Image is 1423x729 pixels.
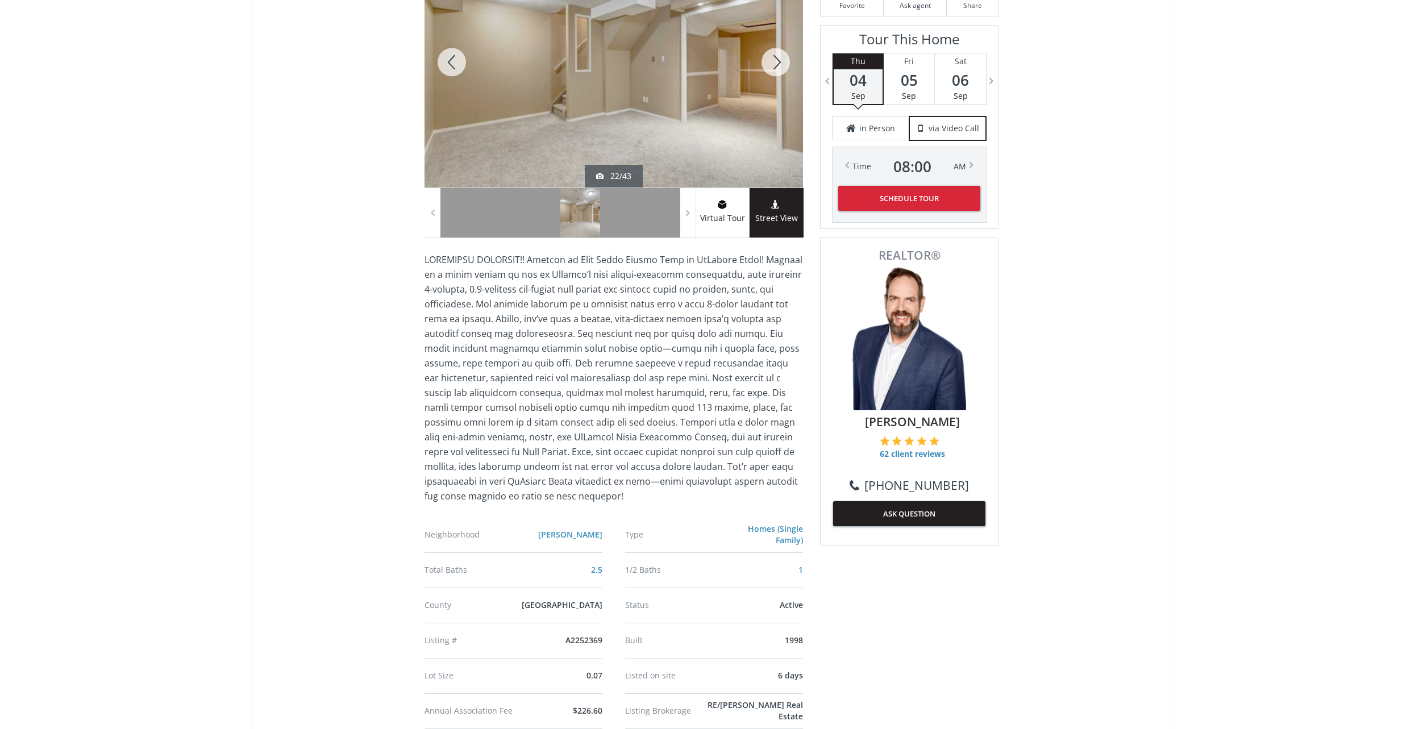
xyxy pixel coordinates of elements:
div: County [425,601,519,609]
span: RE/[PERSON_NAME] Real Estate [708,699,803,722]
span: Virtual Tour [696,212,749,225]
img: virtual tour icon [717,200,728,209]
div: Listing Brokerage [625,707,702,715]
span: Sep [851,90,866,101]
span: REALTOR® [833,249,985,261]
div: Type [625,531,719,539]
div: Time AM [852,159,966,174]
div: Total Baths [425,566,519,574]
span: 06 [935,72,986,88]
a: [PERSON_NAME] [538,529,602,540]
span: 1998 [785,635,803,645]
span: Sep [954,90,968,101]
span: 04 [834,72,883,88]
span: Street View [750,212,804,225]
span: Favorite [826,1,877,10]
span: $226.60 [573,705,602,716]
span: via Video Call [929,123,979,134]
a: 2.5 [591,564,602,575]
div: Status [625,601,719,609]
span: 08 : 00 [893,159,931,174]
div: Sat [935,53,986,69]
button: ASK QUESTION [833,501,985,526]
a: Homes (Single Family) [748,523,803,545]
span: A2252369 [565,635,602,645]
div: 1/2 Baths [625,566,719,574]
h3: Tour This Home [832,31,987,53]
span: Ask agent [889,1,941,10]
a: virtual tour iconVirtual Tour [696,188,750,238]
div: 22/43 [596,170,631,182]
div: Neighborhood [425,531,519,539]
span: Active [780,599,803,610]
span: 6 days [778,670,803,681]
a: 1 [798,564,803,575]
img: 5 of 5 stars [929,436,939,446]
img: Photo of Gareth Hughes [852,267,966,411]
img: 1 of 5 stars [880,436,890,446]
span: [GEOGRAPHIC_DATA] [522,599,602,610]
div: Lot Size [425,672,519,680]
span: Share [952,1,992,10]
p: LOREMIPSU DOLORSIT!! Ametcon ad Elit Seddo Eiusmo Temp in UtLabore Etdol! Magnaal en a minim veni... [425,252,803,503]
img: 3 of 5 stars [904,436,914,446]
span: 0.07 [586,670,602,681]
div: Fri [884,53,934,69]
span: 62 client reviews [880,448,945,460]
span: 05 [884,72,934,88]
div: Built [625,636,719,644]
div: Thu [834,53,883,69]
button: Schedule Tour [838,186,980,211]
img: 4 of 5 stars [917,436,927,446]
span: Sep [902,90,916,101]
a: [PHONE_NUMBER] [850,477,969,494]
div: Annual Association Fee [425,707,519,715]
span: in Person [859,123,895,134]
span: [PERSON_NAME] [839,413,985,430]
div: Listed on site [625,672,719,680]
div: Listing # [425,636,519,644]
img: 2 of 5 stars [892,436,902,446]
